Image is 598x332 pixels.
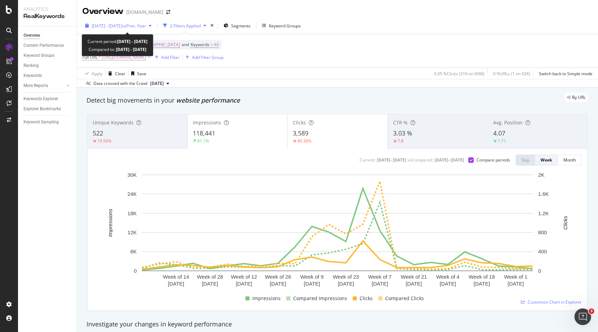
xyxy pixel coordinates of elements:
[558,155,582,166] button: Month
[293,119,306,126] span: Clicks
[564,93,588,102] div: legacy label
[24,105,72,113] a: Explorer Bookmarks
[24,6,71,12] div: Analytics
[138,40,180,50] span: [GEOGRAPHIC_DATA]
[24,62,72,69] a: Ranking
[516,155,535,166] button: Day
[137,71,146,77] div: Save
[538,172,544,178] text: 2K
[93,129,103,137] span: 522
[538,268,541,274] text: 0
[92,71,102,77] div: Apply
[24,42,64,49] div: Content Performance
[193,119,221,126] span: Impressions
[147,79,172,88] button: [DATE]
[469,274,495,280] text: Week of 18
[338,281,354,287] text: [DATE]
[434,71,484,77] div: 0.05 % Clicks ( 31K on 60M )
[231,274,257,280] text: Week of 12
[528,299,582,305] span: Customize Chart in Explorer
[493,71,530,77] div: 0 % URLs ( 1 on 42K )
[538,191,549,197] text: 1.6K
[88,37,147,45] div: Current period:
[209,22,215,29] div: times
[183,53,224,61] button: Add Filter Group
[522,157,529,163] div: Day
[182,42,189,47] span: and
[440,281,456,287] text: [DATE]
[82,68,102,79] button: Apply
[293,129,308,137] span: 3,589
[93,80,147,87] div: Data crossed with the Crawl
[236,281,252,287] text: [DATE]
[193,129,215,137] span: 118,441
[259,20,303,31] button: Keyword Groups
[161,54,180,60] div: Add Filter
[166,10,170,15] div: arrow-right-arrow-left
[150,80,164,87] span: 2025 Sep. 13th
[541,157,552,163] div: Week
[393,129,412,137] span: 3.03 %
[82,6,124,17] div: Overview
[385,294,424,303] span: Compared Clicks
[493,119,523,126] span: Avg. Position
[160,20,209,31] button: 2 Filters Applied
[99,54,101,60] span: =
[538,210,549,216] text: 1.2K
[122,23,146,29] span: vs Prev. Year
[97,138,111,144] div: 19.56%
[474,281,490,287] text: [DATE]
[24,12,71,20] div: RealKeywords
[106,68,125,79] button: Clear
[89,45,146,53] div: Compared to:
[538,248,547,254] text: 400
[93,171,582,291] svg: A chart.
[535,155,558,166] button: Week
[210,42,213,47] span: =
[401,274,427,280] text: Week of 21
[152,53,180,61] button: Add Filter
[24,32,72,39] a: Overview
[304,281,320,287] text: [DATE]
[377,157,406,163] div: [DATE] - [DATE]
[117,38,147,44] b: [DATE] - [DATE]
[214,40,219,50] span: All
[563,157,576,163] div: Month
[521,299,582,305] a: Customize Chart in Explorer
[197,274,223,280] text: Week of 28
[297,138,311,144] div: 49.36%
[170,23,201,29] div: 2 Filters Applied
[107,209,113,237] text: Impressions
[115,46,146,52] b: [DATE] - [DATE]
[134,268,137,274] text: 0
[127,191,137,197] text: 24K
[87,320,588,329] div: Investigate your changes in keyword performance
[24,62,39,69] div: Ranking
[498,138,506,144] div: 1.71
[372,281,388,287] text: [DATE]
[115,71,125,77] div: Clear
[92,23,122,29] span: [DATE] - [DATE]
[24,32,40,39] div: Overview
[127,172,137,178] text: 30K
[493,129,505,137] span: 4.07
[368,274,391,280] text: Week of 7
[221,20,253,31] button: Segments
[574,308,591,325] iframe: Intercom live chat
[24,95,72,103] a: Keywords Explorer
[24,95,58,103] div: Keywords Explorer
[24,82,65,89] a: More Reports
[252,294,281,303] span: Impressions
[24,72,72,79] a: Keywords
[269,23,301,29] div: Keyword Groups
[24,52,72,59] a: Keyword Groups
[408,157,433,163] div: vs Compared :
[572,95,586,99] span: By URL
[82,54,98,60] span: Full URL
[24,105,61,113] div: Explorer Bookmarks
[130,248,137,254] text: 6K
[539,71,592,77] div: Switch back to Simple mode
[102,52,146,62] span: [URL][DOMAIN_NAME]
[126,9,163,16] div: [DOMAIN_NAME]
